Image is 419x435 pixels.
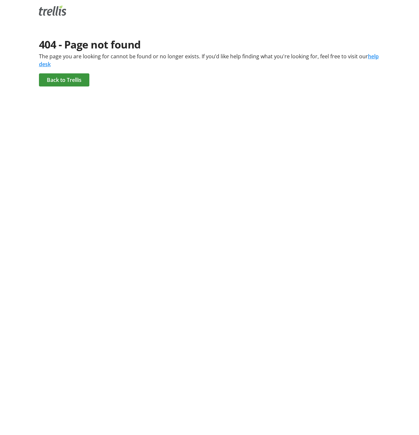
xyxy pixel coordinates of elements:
div: 404 - Page not found [39,37,380,52]
a: help desk [39,53,379,68]
span: Back to Trellis [47,76,82,84]
img: Trellis Logo [39,5,66,16]
div: The page you are looking for cannot be found or no longer exists. If you’d like help finding what... [39,52,380,68]
a: Back to Trellis [39,73,89,86]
